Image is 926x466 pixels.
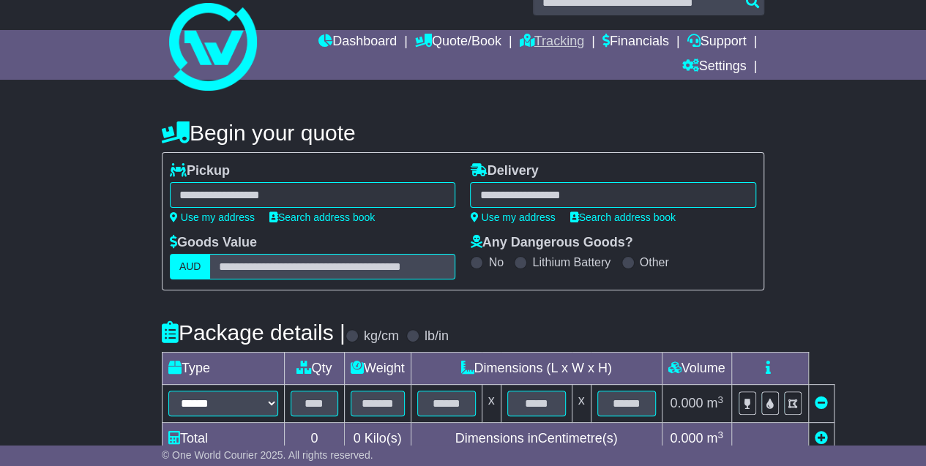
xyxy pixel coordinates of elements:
a: Tracking [520,30,584,55]
a: Remove this item [815,396,828,410]
a: Quote/Book [415,30,501,55]
a: Search address book [269,211,375,223]
span: m [706,396,723,410]
span: m [706,431,723,446]
a: Dashboard [318,30,397,55]
label: lb/in [425,328,449,345]
a: Settings [682,55,746,80]
a: Add new item [815,431,828,446]
label: Lithium Battery [532,255,611,269]
td: Qty [284,353,344,385]
td: Total [162,423,284,455]
label: Any Dangerous Goods? [470,235,632,251]
td: Dimensions in Centimetre(s) [411,423,662,455]
a: Use my address [170,211,255,223]
label: Goods Value [170,235,257,251]
h4: Package details | [162,320,346,345]
span: © One World Courier 2025. All rights reserved. [162,449,373,461]
td: x [482,385,501,423]
td: x [572,385,591,423]
label: kg/cm [364,328,399,345]
label: AUD [170,254,211,279]
span: 0 [354,431,361,446]
label: No [488,255,503,269]
a: Search address book [570,211,676,223]
label: Delivery [470,163,538,179]
label: Pickup [170,163,230,179]
h4: Begin your quote [162,121,764,145]
td: Kilo(s) [344,423,411,455]
a: Financials [602,30,669,55]
span: 0.000 [670,431,703,446]
sup: 3 [717,394,723,405]
a: Use my address [470,211,555,223]
a: Support [687,30,746,55]
td: Type [162,353,284,385]
sup: 3 [717,429,723,440]
td: Volume [662,353,731,385]
span: 0.000 [670,396,703,410]
td: Dimensions (L x W x H) [411,353,662,385]
label: Other [640,255,669,269]
td: Weight [344,353,411,385]
td: 0 [284,423,344,455]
